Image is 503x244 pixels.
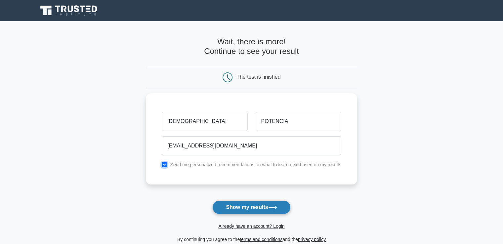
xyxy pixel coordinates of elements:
[218,224,284,229] a: Already have an account? Login
[162,136,341,155] input: Email
[212,200,290,214] button: Show my results
[162,112,247,131] input: First name
[240,237,282,242] a: terms and conditions
[146,37,357,56] h4: Wait, there is more! Continue to see your result
[142,235,361,243] div: By continuing you agree to the and the
[170,162,341,167] label: Send me personalized recommendations on what to learn next based on my results
[298,237,326,242] a: privacy policy
[236,74,280,80] div: The test is finished
[256,112,341,131] input: Last name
